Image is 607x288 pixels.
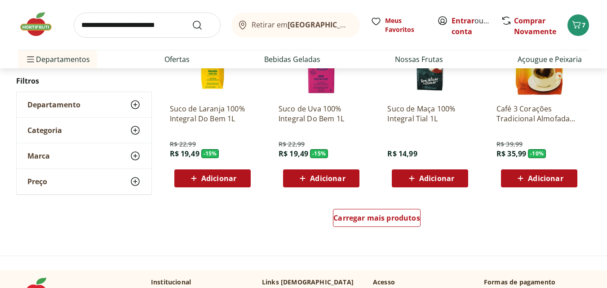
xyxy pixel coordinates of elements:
button: Adicionar [174,169,251,187]
span: R$ 35,99 [496,149,526,159]
button: Adicionar [392,169,468,187]
a: Suco de Uva 100% Integral Do Bem 1L [279,104,364,124]
a: Café 3 Corações Tradicional Almofada 500g [496,104,582,124]
span: Preço [27,177,47,186]
a: Ofertas [164,54,190,65]
a: Nossas Frutas [395,54,443,65]
span: Adicionar [201,175,236,182]
span: R$ 22,99 [279,140,305,149]
p: Formas de pagamento [484,278,589,287]
span: Departamentos [25,49,90,70]
span: ou [452,15,492,37]
a: Carregar mais produtos [333,209,421,230]
span: - 10 % [528,149,546,158]
a: Suco de Laranja 100% Integral Do Bem 1L [170,104,255,124]
button: Departamento [17,92,151,117]
span: Adicionar [419,175,454,182]
button: Submit Search [192,20,213,31]
span: R$ 19,49 [279,149,308,159]
a: Bebidas Geladas [264,54,320,65]
a: Entrar [452,16,474,26]
input: search [74,13,221,38]
span: Marca [27,151,50,160]
span: Categoria [27,126,62,135]
span: Carregar mais produtos [333,214,420,222]
button: Adicionar [501,169,577,187]
span: Adicionar [310,175,345,182]
img: Hortifruti [18,11,63,38]
p: Institucional [151,278,191,287]
a: Comprar Novamente [514,16,556,36]
span: Meus Favoritos [385,16,426,34]
span: R$ 14,99 [387,149,417,159]
a: Meus Favoritos [371,16,426,34]
button: Retirar em[GEOGRAPHIC_DATA]/[GEOGRAPHIC_DATA] [231,13,360,38]
b: [GEOGRAPHIC_DATA]/[GEOGRAPHIC_DATA] [288,20,439,30]
button: Menu [25,49,36,70]
span: - 15 % [310,149,328,158]
button: Categoria [17,118,151,143]
span: Retirar em [252,21,351,29]
span: - 15 % [201,149,219,158]
button: Marca [17,143,151,168]
a: Açougue e Peixaria [518,54,582,65]
button: Preço [17,169,151,194]
span: R$ 19,49 [170,149,199,159]
p: Acesso [373,278,395,287]
p: Links [DEMOGRAPHIC_DATA] [262,278,354,287]
button: Adicionar [283,169,359,187]
h2: Filtros [16,72,152,90]
span: 7 [582,21,585,29]
span: Adicionar [528,175,563,182]
span: R$ 22,99 [170,140,196,149]
button: Carrinho [567,14,589,36]
a: Suco de Maça 100% Integral Tial 1L [387,104,473,124]
span: Departamento [27,100,80,109]
a: Criar conta [452,16,501,36]
span: R$ 39,99 [496,140,523,149]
